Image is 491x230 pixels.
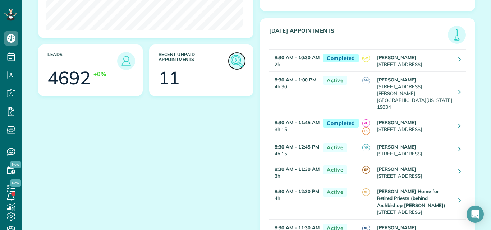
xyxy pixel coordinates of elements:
strong: 8:30 AM - 12:45 PM [275,144,319,150]
span: New [10,161,21,168]
strong: 8:30 AM - 12:30 PM [275,188,319,194]
td: [STREET_ADDRESS] [375,49,453,71]
span: SM [362,55,370,62]
strong: 8:30 AM - 11:45 AM [275,119,320,125]
td: 4h [269,183,320,219]
img: icon_leads-1bed01f49abd5b7fead27621c3d59655bb73ed531f8eeb49469d10e621d6b896.png [119,54,133,68]
td: [STREET_ADDRESS] [375,161,453,183]
span: NK [362,144,370,151]
span: Completed [323,54,359,63]
h3: Leads [47,52,117,70]
div: +0% [93,70,106,78]
td: [STREET_ADDRESS] [375,183,453,219]
span: AM [362,77,370,84]
strong: 8:30 AM - 1:00 PM [275,77,316,83]
strong: 8:30 AM - 11:30 AM [275,166,320,172]
span: AL [362,188,370,196]
div: 4692 [47,69,91,87]
td: 4h 30 [269,71,320,114]
td: [STREET_ADDRESS] [375,114,453,139]
td: 3h 15 [269,114,320,139]
strong: [PERSON_NAME] [377,119,417,125]
strong: [PERSON_NAME] [377,55,417,60]
span: VG [362,119,370,127]
span: Completed [323,119,359,128]
span: IK [362,127,370,135]
span: New [10,179,21,187]
div: 11 [159,69,180,87]
td: 4h 15 [269,139,320,161]
span: Active [323,188,347,197]
span: Active [323,165,347,174]
h3: Recent unpaid appointments [159,52,228,70]
span: Active [323,143,347,152]
td: [STREET_ADDRESS][PERSON_NAME] [GEOGRAPHIC_DATA][US_STATE] 19034 [375,71,453,114]
span: Active [323,76,347,85]
strong: 8:30 AM - 10:30 AM [275,55,320,60]
h3: [DATE] Appointments [269,28,448,44]
strong: [PERSON_NAME] [377,166,417,172]
td: 3h [269,161,320,183]
strong: [PERSON_NAME] Home for Retired Priests (behind Archbishop [PERSON_NAME]) [377,188,445,208]
strong: [PERSON_NAME] [377,144,417,150]
td: [STREET_ADDRESS] [375,139,453,161]
span: SF [362,166,370,174]
td: 2h [269,49,320,71]
img: icon_unpaid_appointments-47b8ce3997adf2238b356f14209ab4cced10bd1f174958f3ca8f1d0dd7fffeee.png [229,53,245,69]
div: Open Intercom Messenger [467,206,484,223]
img: icon_todays_appointments-901f7ab196bb0bea1936b74009e4eb5ffbc2d2711fa7634e0d609ed5ef32b18b.png [450,28,464,42]
strong: [PERSON_NAME] [377,77,417,83]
